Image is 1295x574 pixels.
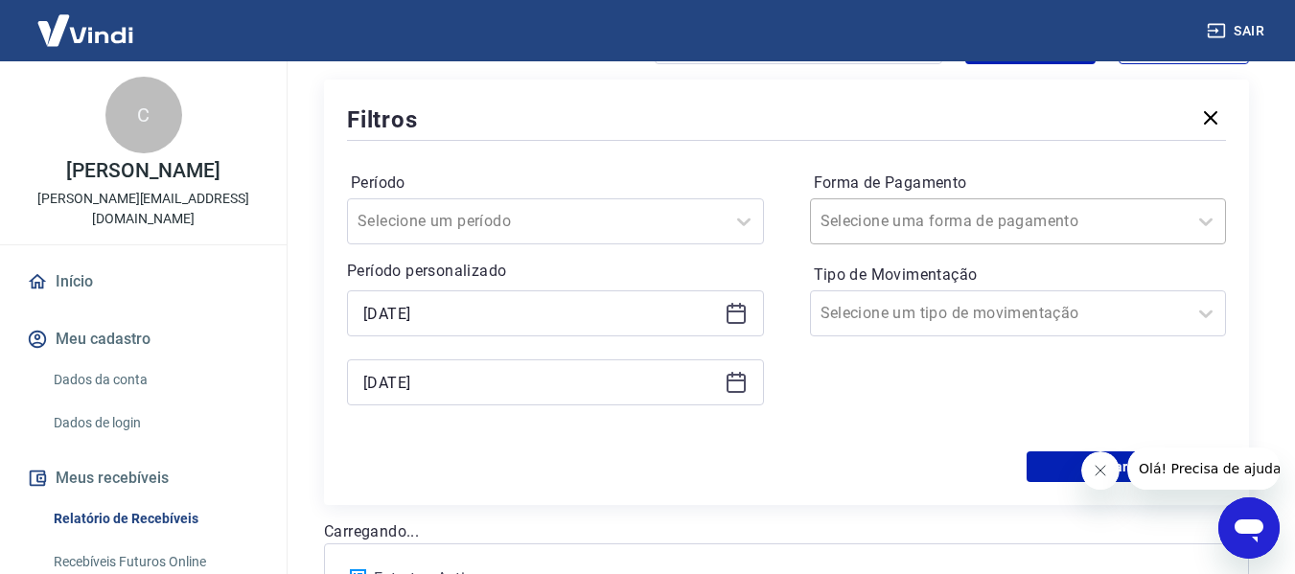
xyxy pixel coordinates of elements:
[46,499,264,539] a: Relatório de Recebíveis
[1203,13,1272,49] button: Sair
[347,104,418,135] h5: Filtros
[23,457,264,499] button: Meus recebíveis
[66,161,220,181] p: [PERSON_NAME]
[12,13,161,29] span: Olá! Precisa de ajuda?
[324,520,1249,543] p: Carregando...
[351,172,760,195] label: Período
[23,261,264,303] a: Início
[814,172,1223,195] label: Forma de Pagamento
[1127,448,1280,490] iframe: Mensagem da empresa
[15,189,271,229] p: [PERSON_NAME][EMAIL_ADDRESS][DOMAIN_NAME]
[1218,497,1280,559] iframe: Botão para abrir a janela de mensagens
[363,299,717,328] input: Data inicial
[23,318,264,360] button: Meu cadastro
[46,403,264,443] a: Dados de login
[23,1,148,59] img: Vindi
[1081,451,1120,490] iframe: Fechar mensagem
[46,360,264,400] a: Dados da conta
[105,77,182,153] div: C
[363,368,717,397] input: Data final
[814,264,1223,287] label: Tipo de Movimentação
[1027,451,1226,482] button: Aplicar filtros
[347,260,764,283] p: Período personalizado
